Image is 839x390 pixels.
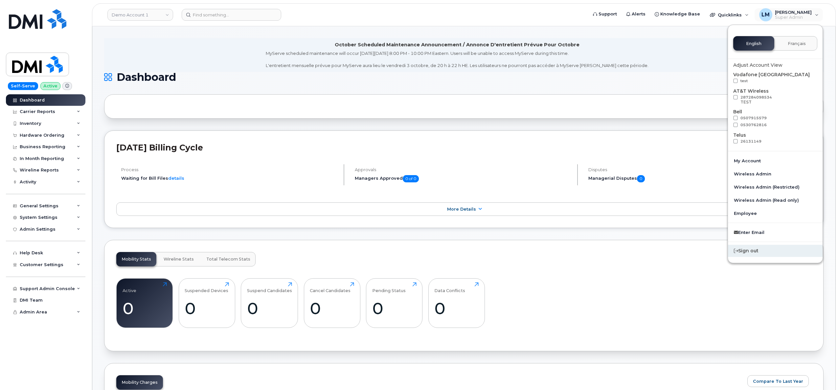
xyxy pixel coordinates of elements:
[434,299,479,318] div: 0
[740,95,772,104] span: 287284098534
[310,299,354,318] div: 0
[123,282,136,293] div: Active
[740,100,772,104] div: TEST
[728,167,823,180] a: Wireless Admin
[733,132,817,146] div: Telus
[588,167,811,172] h4: Disputes
[733,71,817,85] div: Vodafone [GEOGRAPHIC_DATA]
[372,299,417,318] div: 0
[447,207,476,212] span: More Details
[588,175,811,182] h5: Managerial Disputes
[728,194,823,207] a: Wireless Admin (Read only)
[355,167,572,172] h4: Approvals
[728,226,823,239] a: Enter Email
[740,79,748,83] span: test
[403,175,419,182] span: 0 of 0
[355,175,572,182] h5: Managers Approved
[310,282,354,324] a: Cancel Candidates0
[788,41,806,46] span: Français
[310,282,351,293] div: Cancel Candidates
[740,123,767,127] span: 0530762816
[728,154,823,167] a: My Account
[733,62,817,69] div: Adjust Account View
[185,299,229,318] div: 0
[247,299,292,318] div: 0
[740,139,761,144] span: 26131149
[185,282,228,293] div: Suspended Devices
[123,282,167,324] a: Active0
[740,116,767,120] span: 0507915579
[117,72,176,82] span: Dashboard
[733,108,817,129] div: Bell
[168,175,184,181] a: details
[335,41,579,48] div: October Scheduled Maintenance Announcement / Annonce D'entretient Prévue Pour Octobre
[372,282,406,293] div: Pending Status
[434,282,479,324] a: Data Conflicts0
[728,245,823,257] div: Sign out
[372,282,417,324] a: Pending Status0
[121,175,338,181] li: Waiting for Bill Files
[747,375,809,387] button: Compare To Last Year
[247,282,292,293] div: Suspend Candidates
[728,207,823,220] a: Employee
[728,180,823,194] a: Wireless Admin (Restricted)
[206,257,250,262] span: Total Telecom Stats
[434,282,465,293] div: Data Conflicts
[733,88,817,106] div: AT&T Wireless
[116,143,811,152] h2: [DATE] Billing Cycle
[164,257,194,262] span: Wireline Stats
[185,282,229,324] a: Suspended Devices0
[753,378,803,384] span: Compare To Last Year
[266,50,648,69] div: MyServe scheduled maintenance will occur [DATE][DATE] 8:00 PM - 10:00 PM Eastern. Users will be u...
[121,167,338,172] h4: Process
[247,282,292,324] a: Suspend Candidates0
[637,175,645,182] span: 0
[123,299,167,318] div: 0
